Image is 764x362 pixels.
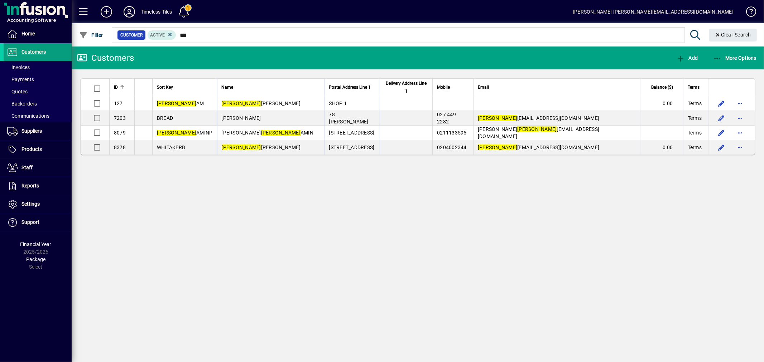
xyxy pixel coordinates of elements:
[709,29,757,41] button: Clear
[715,32,751,38] span: Clear Search
[157,101,196,106] em: [PERSON_NAME]
[688,129,702,136] span: Terms
[329,130,375,136] span: [STREET_ADDRESS]
[150,33,165,38] span: Active
[741,1,755,25] a: Knowledge Base
[114,83,118,91] span: ID
[4,85,72,98] a: Quotes
[4,141,72,158] a: Products
[157,130,213,136] span: AMINP
[114,115,126,121] span: 7203
[734,142,746,153] button: More options
[21,146,42,152] span: Products
[157,101,204,106] span: AM
[118,5,141,18] button: Profile
[517,126,557,132] em: [PERSON_NAME]
[688,114,702,122] span: Terms
[21,31,35,36] span: Home
[4,98,72,110] a: Backorders
[437,83,469,91] div: Mobile
[21,201,40,207] span: Settings
[4,195,72,213] a: Settings
[120,31,143,39] span: Customer
[148,30,176,40] mat-chip: Activation Status: Active
[79,32,103,38] span: Filter
[651,83,673,91] span: Balance ($)
[640,140,683,155] td: 0.00
[478,126,599,139] span: [PERSON_NAME] [EMAIL_ADDRESS][DOMAIN_NAME]
[7,64,30,70] span: Invoices
[4,110,72,122] a: Communications
[141,6,172,18] div: Timeless Tiles
[21,165,33,170] span: Staff
[329,83,371,91] span: Postal Address Line 1
[7,89,28,94] span: Quotes
[7,77,34,82] span: Payments
[716,142,727,153] button: Edit
[734,127,746,138] button: More options
[716,127,727,138] button: Edit
[222,101,261,106] em: [PERSON_NAME]
[21,219,39,225] span: Support
[645,83,679,91] div: Balance ($)
[7,113,49,119] span: Communications
[734,98,746,109] button: More options
[734,112,746,124] button: More options
[222,130,314,136] span: [PERSON_NAME] AMIN
[573,6,734,18] div: [PERSON_NAME] [PERSON_NAME][EMAIL_ADDRESS][DOMAIN_NAME]
[384,79,428,95] span: Delivery Address Line 1
[7,101,37,107] span: Backorders
[20,241,52,247] span: Financial Year
[222,83,234,91] span: Name
[21,183,39,189] span: Reports
[21,49,46,55] span: Customers
[478,145,599,150] span: [EMAIL_ADDRESS][DOMAIN_NAME]
[4,122,72,140] a: Suppliers
[157,83,173,91] span: Sort Key
[478,83,489,91] span: Email
[95,5,118,18] button: Add
[437,112,456,124] span: 027 449 2282
[21,128,42,134] span: Suppliers
[4,73,72,85] a: Payments
[222,83,320,91] div: Name
[222,115,261,121] span: [PERSON_NAME]
[640,96,683,111] td: 0.00
[4,61,72,73] a: Invoices
[716,98,727,109] button: Edit
[329,112,369,124] span: 78 [PERSON_NAME]
[688,144,702,151] span: Terms
[329,145,375,150] span: [STREET_ADDRESS]
[261,130,301,136] em: [PERSON_NAME]
[4,214,72,231] a: Support
[4,159,72,177] a: Staff
[4,177,72,195] a: Reports
[114,130,126,136] span: 8079
[674,52,700,64] button: Add
[676,55,698,61] span: Add
[77,29,105,41] button: Filter
[329,101,347,106] span: SHOP 1
[157,115,173,121] span: BREAD
[114,145,126,150] span: 8378
[716,112,727,124] button: Edit
[437,130,467,136] span: 0211133595
[478,145,517,150] em: [PERSON_NAME]
[688,83,700,91] span: Terms
[478,83,636,91] div: Email
[711,52,759,64] button: More Options
[222,145,301,150] span: [PERSON_NAME]
[688,100,702,107] span: Terms
[114,83,130,91] div: ID
[478,115,517,121] em: [PERSON_NAME]
[222,101,301,106] span: [PERSON_NAME]
[437,83,450,91] span: Mobile
[222,145,261,150] em: [PERSON_NAME]
[157,145,185,150] span: WHITAKERB
[114,101,123,106] span: 127
[77,52,134,64] div: Customers
[478,115,599,121] span: [EMAIL_ADDRESS][DOMAIN_NAME]
[713,55,757,61] span: More Options
[437,145,467,150] span: 0204002344
[157,130,196,136] em: [PERSON_NAME]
